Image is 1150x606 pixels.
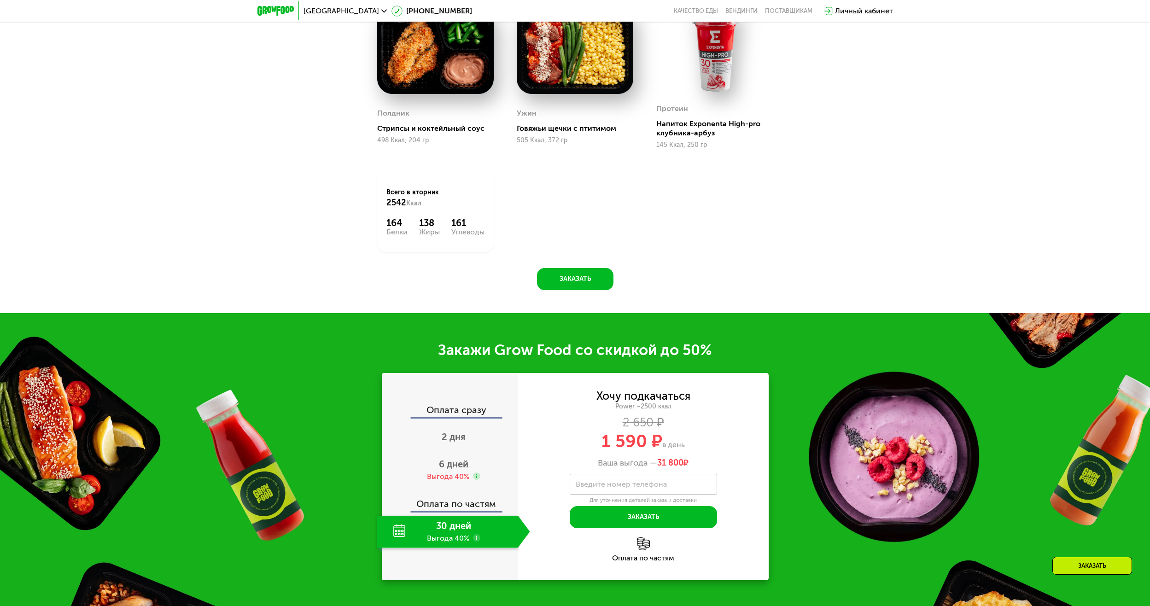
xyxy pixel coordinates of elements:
[517,137,633,144] div: 505 Ккал, 372 гр
[725,7,758,15] a: Вендинги
[386,188,485,208] div: Всего в вторник
[377,137,494,144] div: 498 Ккал, 204 гр
[656,102,688,116] div: Протеин
[570,506,717,528] button: Заказать
[383,405,518,417] div: Оплата сразу
[656,119,780,138] div: Напиток Exponenta High-pro клубника-арбуз
[406,199,421,207] span: Ккал
[386,228,408,236] div: Белки
[656,141,773,149] div: 145 Ккал, 250 гр
[377,124,501,133] div: Стрипсы и коктейльный соус
[576,482,667,487] label: Введите номер телефона
[518,458,769,468] div: Ваша выгода —
[657,458,689,468] span: ₽
[517,106,537,120] div: Ужин
[419,217,440,228] div: 138
[835,6,893,17] div: Личный кабинет
[391,6,472,17] a: [PHONE_NUMBER]
[662,440,685,449] span: в день
[377,106,409,120] div: Полдник
[657,458,683,468] span: 31 800
[518,418,769,428] div: 2 650 ₽
[637,537,650,550] img: l6xcnZfty9opOoJh.png
[596,391,690,401] div: Хочу подкачаться
[570,497,717,504] div: Для уточнения деталей заказа и доставки
[304,7,379,15] span: [GEOGRAPHIC_DATA]
[537,268,613,290] button: Заказать
[386,217,408,228] div: 164
[765,7,812,15] div: поставщикам
[383,490,518,511] div: Оплата по частям
[601,431,662,452] span: 1 590 ₽
[517,124,641,133] div: Говяжьи щечки с птитимом
[427,472,469,482] div: Выгода 40%
[1052,557,1132,575] div: Заказать
[439,459,468,470] span: 6 дней
[674,7,718,15] a: Качество еды
[518,554,769,562] div: Оплата по частям
[419,228,440,236] div: Жиры
[451,217,485,228] div: 161
[386,198,406,208] span: 2542
[442,431,466,443] span: 2 дня
[518,402,769,411] div: Power ~2500 ккал
[451,228,485,236] div: Углеводы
